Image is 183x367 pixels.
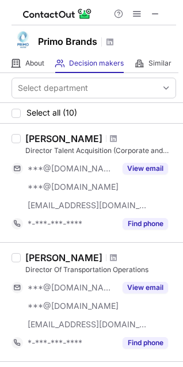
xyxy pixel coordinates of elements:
[12,28,35,51] img: 1ae9d340137c6b63983101afcd9732be
[23,7,92,21] img: ContactOut v5.3.10
[123,337,168,349] button: Reveal Button
[28,182,119,192] span: ***@[DOMAIN_NAME]
[28,319,147,330] span: [EMAIL_ADDRESS][DOMAIN_NAME]
[18,82,88,94] div: Select department
[148,59,171,68] span: Similar
[123,163,168,174] button: Reveal Button
[28,163,116,174] span: ***@[DOMAIN_NAME]
[28,282,116,293] span: ***@[DOMAIN_NAME]
[28,301,119,311] span: ***@[DOMAIN_NAME]
[25,59,44,68] span: About
[26,108,77,117] span: Select all (10)
[25,265,176,275] div: Director Of Transportation Operations
[25,146,176,156] div: Director Talent Acquisition (Corporate and Executive)
[25,133,102,144] div: [PERSON_NAME]
[123,282,168,293] button: Reveal Button
[69,59,124,68] span: Decision makers
[38,35,97,48] h1: Primo Brands
[25,252,102,263] div: [PERSON_NAME]
[123,218,168,230] button: Reveal Button
[28,200,147,211] span: [EMAIL_ADDRESS][DOMAIN_NAME]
